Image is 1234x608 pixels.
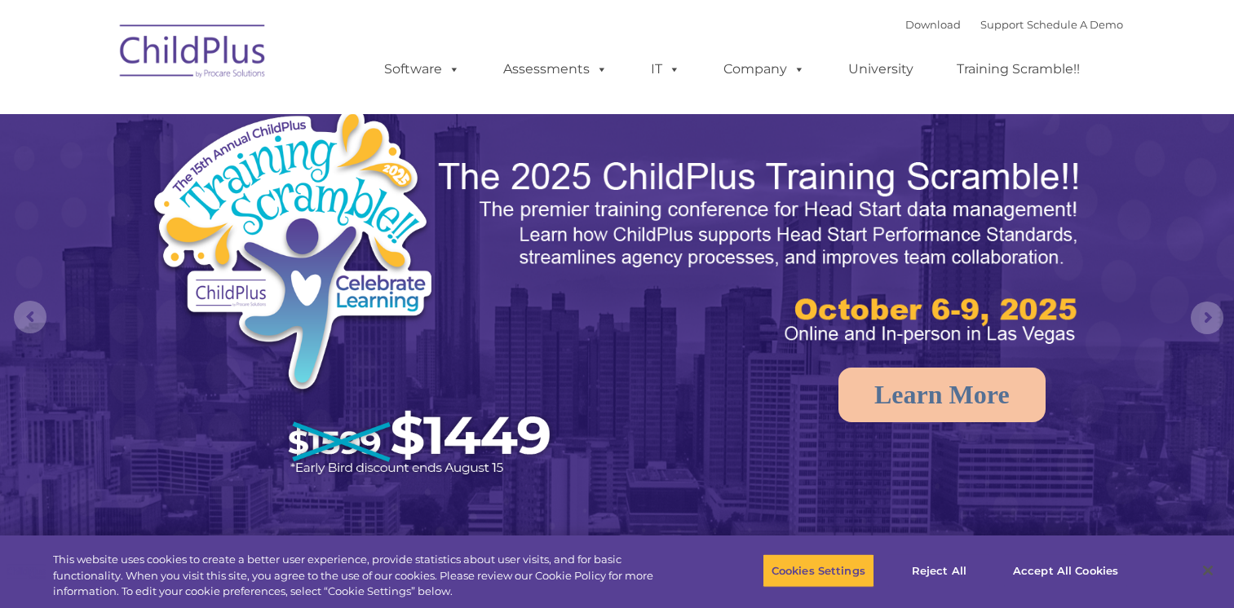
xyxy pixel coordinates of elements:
a: University [832,53,930,86]
a: Company [707,53,821,86]
div: This website uses cookies to create a better user experience, provide statistics about user visit... [53,552,679,600]
a: Learn More [838,368,1046,422]
button: Close [1190,553,1226,588]
button: Reject All [888,553,990,588]
img: ChildPlus by Procare Solutions [112,13,275,95]
a: Download [905,18,961,31]
a: Assessments [487,53,624,86]
a: Schedule A Demo [1027,18,1123,31]
button: Accept All Cookies [1004,553,1127,588]
font: | [905,18,1123,31]
a: Software [368,53,476,86]
a: IT [635,53,697,86]
button: Cookies Settings [763,553,874,588]
a: Support [980,18,1024,31]
a: Training Scramble!! [940,53,1096,86]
